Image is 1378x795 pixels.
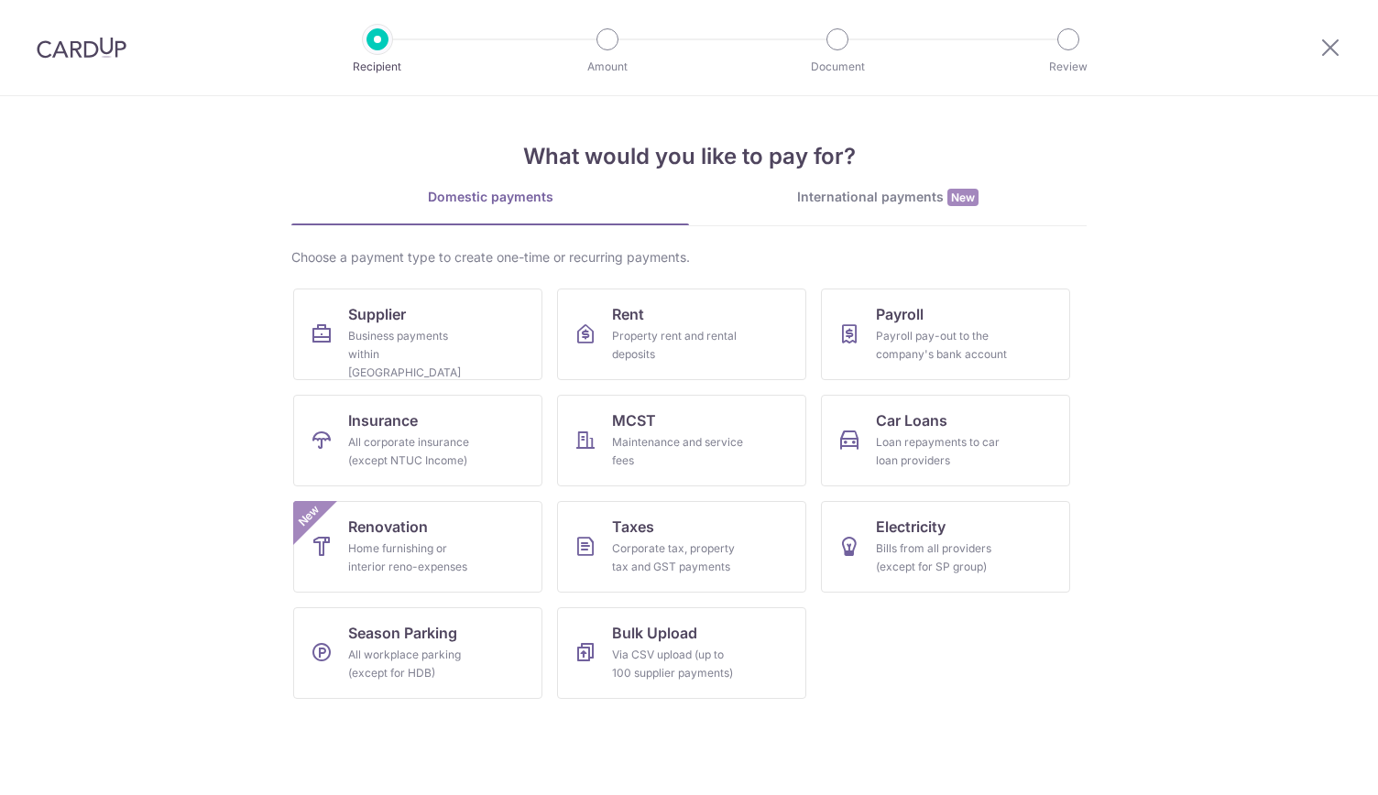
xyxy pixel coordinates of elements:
[612,622,697,644] span: Bulk Upload
[348,409,418,431] span: Insurance
[348,327,480,382] div: Business payments within [GEOGRAPHIC_DATA]
[821,395,1070,486] a: Car LoansLoan repayments to car loan providers
[293,289,542,380] a: SupplierBusiness payments within [GEOGRAPHIC_DATA]
[348,303,406,325] span: Supplier
[310,58,445,76] p: Recipient
[612,409,656,431] span: MCST
[37,37,126,59] img: CardUp
[612,433,744,470] div: Maintenance and service fees
[876,433,1008,470] div: Loan repayments to car loan providers
[348,646,480,682] div: All workplace parking (except for HDB)
[294,501,324,531] span: New
[293,501,542,593] a: RenovationHome furnishing or interior reno-expensesNew
[876,516,946,538] span: Electricity
[291,140,1087,173] h4: What would you like to pay for?
[348,433,480,470] div: All corporate insurance (except NTUC Income)
[876,539,1008,576] div: Bills from all providers (except for SP group)
[612,327,744,364] div: Property rent and rental deposits
[876,303,924,325] span: Payroll
[557,395,806,486] a: MCSTMaintenance and service fees
[348,539,480,576] div: Home furnishing or interior reno-expenses
[770,58,905,76] p: Document
[821,289,1070,380] a: PayrollPayroll pay-out to the company's bank account
[348,516,428,538] span: Renovation
[293,395,542,486] a: InsuranceAll corporate insurance (except NTUC Income)
[689,188,1087,207] div: International payments
[540,58,675,76] p: Amount
[612,646,744,682] div: Via CSV upload (up to 100 supplier payments)
[612,516,654,538] span: Taxes
[876,327,1008,364] div: Payroll pay-out to the company's bank account
[821,501,1070,593] a: ElectricityBills from all providers (except for SP group)
[1001,58,1136,76] p: Review
[947,189,979,206] span: New
[348,622,457,644] span: Season Parking
[612,303,644,325] span: Rent
[612,539,744,576] div: Corporate tax, property tax and GST payments
[557,607,806,699] a: Bulk UploadVia CSV upload (up to 100 supplier payments)
[557,289,806,380] a: RentProperty rent and rental deposits
[293,607,542,699] a: Season ParkingAll workplace parking (except for HDB)
[291,188,689,206] div: Domestic payments
[876,409,947,431] span: Car Loans
[557,501,806,593] a: TaxesCorporate tax, property tax and GST payments
[291,248,1087,267] div: Choose a payment type to create one-time or recurring payments.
